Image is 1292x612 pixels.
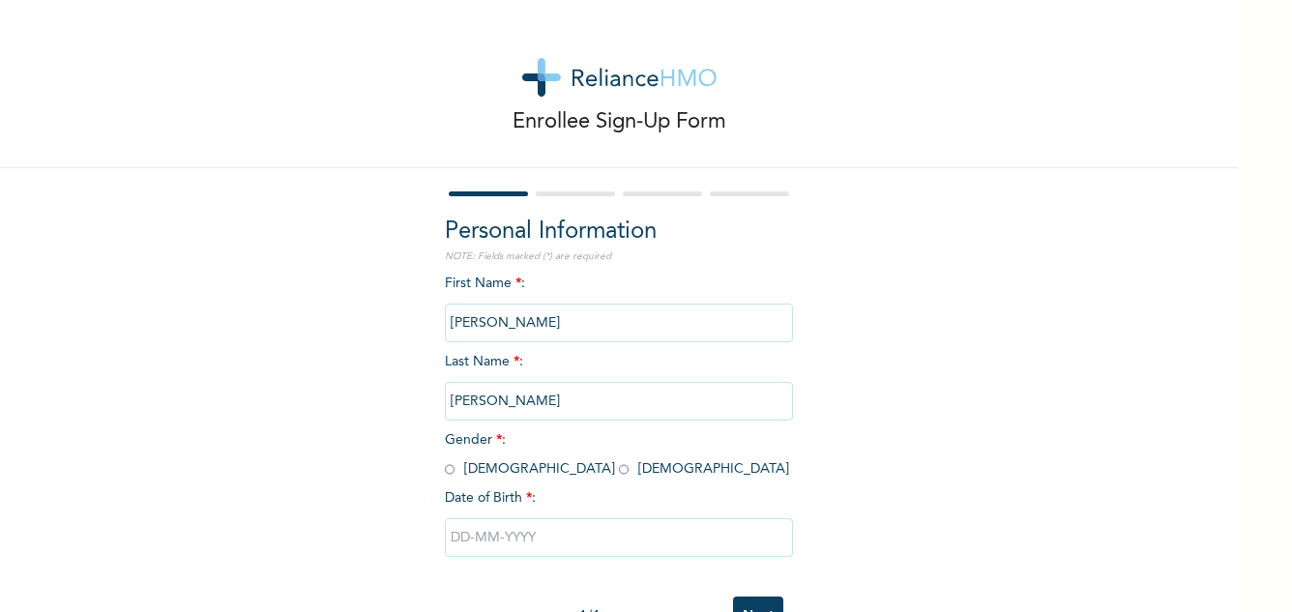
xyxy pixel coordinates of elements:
[445,518,793,557] input: DD-MM-YYYY
[445,215,793,249] h2: Personal Information
[445,304,793,342] input: Enter your first name
[522,58,717,97] img: logo
[445,433,789,476] span: Gender : [DEMOGRAPHIC_DATA] [DEMOGRAPHIC_DATA]
[445,355,793,408] span: Last Name :
[445,277,793,330] span: First Name :
[445,382,793,421] input: Enter your last name
[513,106,726,138] p: Enrollee Sign-Up Form
[445,488,536,509] span: Date of Birth :
[445,249,793,264] p: NOTE: Fields marked (*) are required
